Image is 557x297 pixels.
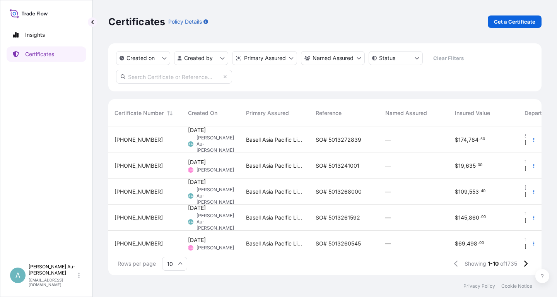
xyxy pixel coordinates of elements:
[465,260,486,268] span: Showing
[525,139,542,147] span: [DATE]
[469,189,479,194] span: 553
[369,51,423,65] button: certificateStatus Filter options
[480,138,485,141] span: 50
[525,109,550,117] span: Departure
[316,162,359,170] span: SO# 5013241001
[481,216,486,218] span: 00
[469,215,479,220] span: 860
[7,46,86,62] a: Certificates
[468,137,478,142] span: 784
[479,242,484,244] span: 00
[466,163,476,168] span: 635
[316,136,361,144] span: SO# 5013272839
[188,158,206,166] span: [DATE]
[385,240,391,247] span: —
[455,189,458,194] span: $
[455,163,458,168] span: $
[114,136,163,144] span: [PHONE_NUMBER]
[316,240,361,247] span: SO# 5013260545
[525,217,542,225] span: [DATE]
[15,271,20,279] span: A
[168,18,202,26] p: Policy Details
[525,191,542,199] span: [DATE]
[481,190,485,192] span: 40
[29,264,77,276] p: [PERSON_NAME] Au-[PERSON_NAME]
[116,51,170,65] button: createdOn Filter options
[316,188,362,196] span: SO# 5013268000
[188,140,193,148] span: AA
[385,136,391,144] span: —
[479,190,480,192] span: .
[525,165,542,173] span: [DATE]
[301,51,365,65] button: cargoOwner Filter options
[478,242,479,244] span: .
[174,51,228,65] button: createdBy Filter options
[246,109,289,117] span: Primary Assured
[126,54,155,62] p: Created on
[244,54,286,62] p: Primary Assured
[246,240,303,247] span: Basell Asia Pacific Limited
[501,283,532,289] a: Cookie Notice
[188,178,206,186] span: [DATE]
[114,188,163,196] span: [PHONE_NUMBER]
[232,51,297,65] button: distributor Filter options
[494,18,535,26] p: Get a Certificate
[188,192,193,200] span: AA
[114,240,163,247] span: [PHONE_NUMBER]
[196,135,234,153] span: [PERSON_NAME] Au-[PERSON_NAME]
[476,164,477,167] span: .
[246,188,303,196] span: Basell Asia Pacific Limited
[246,162,303,170] span: Basell Asia Pacific Limited
[7,27,86,43] a: Insights
[184,54,213,62] p: Created by
[480,216,481,218] span: .
[458,241,465,246] span: 69
[188,244,193,252] span: CC
[467,215,469,220] span: ,
[316,214,360,221] span: SO# 5013261592
[316,109,342,117] span: Reference
[467,241,477,246] span: 498
[116,70,232,84] input: Search Certificate or Reference...
[188,218,193,226] span: AA
[188,166,193,174] span: CC
[458,137,467,142] span: 174
[188,204,206,212] span: [DATE]
[108,15,165,28] p: Certificates
[114,109,164,117] span: Certificate Number
[458,215,467,220] span: 145
[467,137,468,142] span: ,
[188,126,206,134] span: [DATE]
[458,163,464,168] span: 19
[525,243,542,251] span: [DATE]
[385,109,427,117] span: Named Assured
[488,15,542,28] a: Get a Certificate
[455,215,458,220] span: $
[196,213,234,231] span: [PERSON_NAME] Au-[PERSON_NAME]
[25,50,54,58] p: Certificates
[196,245,234,251] span: [PERSON_NAME]
[118,260,156,268] span: Rows per page
[468,189,469,194] span: ,
[478,164,482,167] span: 00
[479,138,480,141] span: .
[385,162,391,170] span: —
[385,214,391,221] span: —
[25,31,45,39] p: Insights
[455,109,490,117] span: Insured Value
[29,278,77,287] p: [EMAIL_ADDRESS][DOMAIN_NAME]
[500,260,517,268] span: of 1735
[246,214,303,221] span: Basell Asia Pacific Limited
[188,236,206,244] span: [DATE]
[455,137,458,142] span: $
[463,283,495,289] a: Privacy Policy
[458,189,468,194] span: 109
[196,167,234,173] span: [PERSON_NAME]
[488,260,499,268] span: 1-10
[246,136,303,144] span: Basell Asia Pacific Limited
[114,162,163,170] span: [PHONE_NUMBER]
[427,52,470,64] button: Clear Filters
[385,188,391,196] span: —
[313,54,354,62] p: Named Assured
